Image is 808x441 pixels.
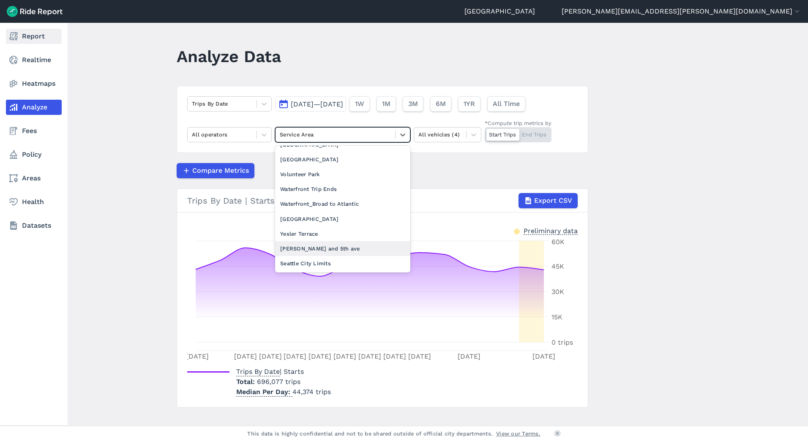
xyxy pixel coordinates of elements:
[275,196,410,211] div: Waterfront_Broad to Atlantic
[6,194,62,210] a: Health
[349,96,370,112] button: 1W
[6,218,62,233] a: Datasets
[275,226,410,241] div: Yesler Terrace
[333,352,356,360] tspan: [DATE]
[464,99,475,109] span: 1YR
[236,387,331,397] p: 44,374 trips
[6,123,62,139] a: Fees
[257,378,300,386] span: 696,077 trips
[562,6,801,16] button: [PERSON_NAME][EMAIL_ADDRESS][PERSON_NAME][DOMAIN_NAME]
[403,96,423,112] button: 3M
[275,182,410,196] div: Waterfront Trip Ends
[236,367,304,376] span: | Starts
[275,256,410,271] div: Seattle City Limits
[551,238,565,246] tspan: 60K
[234,352,257,360] tspan: [DATE]
[6,29,62,44] a: Report
[275,167,410,182] div: Volunteer Park
[464,6,535,16] a: [GEOGRAPHIC_DATA]
[6,100,62,115] a: Analyze
[493,99,520,109] span: All Time
[291,100,343,108] span: [DATE]—[DATE]
[430,96,451,112] button: 6M
[236,378,257,386] span: Total
[192,166,249,176] span: Compare Metrics
[458,352,480,360] tspan: [DATE]
[7,6,63,17] img: Ride Report
[186,352,209,360] tspan: [DATE]
[551,313,562,321] tspan: 15K
[177,45,281,68] h1: Analyze Data
[6,52,62,68] a: Realtime
[187,193,578,208] div: Trips By Date | Starts
[519,193,578,208] button: Export CSV
[177,163,254,178] button: Compare Metrics
[551,262,564,270] tspan: 45K
[408,99,418,109] span: 3M
[236,385,292,397] span: Median Per Day
[275,96,346,112] button: [DATE]—[DATE]
[524,226,578,235] div: Preliminary data
[6,171,62,186] a: Areas
[275,241,410,256] div: [PERSON_NAME] and 5th ave
[284,352,306,360] tspan: [DATE]
[236,365,280,376] span: Trips By Date
[436,99,446,109] span: 6M
[308,352,331,360] tspan: [DATE]
[496,430,540,438] a: View our Terms.
[259,352,282,360] tspan: [DATE]
[551,288,564,296] tspan: 30K
[358,352,381,360] tspan: [DATE]
[377,96,396,112] button: 1M
[6,147,62,162] a: Policy
[551,338,573,346] tspan: 0 trips
[355,99,364,109] span: 1W
[6,76,62,91] a: Heatmaps
[275,212,410,226] div: [GEOGRAPHIC_DATA]
[532,352,555,360] tspan: [DATE]
[408,352,431,360] tspan: [DATE]
[485,119,551,127] div: *Compute trip metrics by
[275,152,410,167] div: [GEOGRAPHIC_DATA]
[487,96,525,112] button: All Time
[534,196,572,206] span: Export CSV
[458,96,480,112] button: 1YR
[382,99,390,109] span: 1M
[383,352,406,360] tspan: [DATE]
